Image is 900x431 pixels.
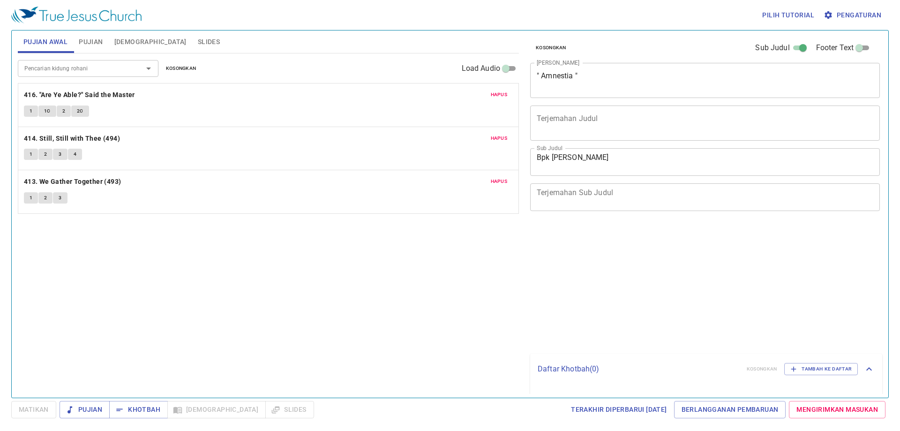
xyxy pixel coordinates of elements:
[530,42,572,53] button: Kosongkan
[789,401,885,418] a: Mengirimkan Masukan
[24,176,121,188] b: 413. We Gather Together (493)
[796,404,878,416] span: Mengirimkan Masukan
[142,62,155,75] button: Open
[537,71,873,89] textarea: " Amnestia "
[114,36,187,48] span: [DEMOGRAPHIC_DATA]
[526,221,811,350] iframe: from-child
[44,107,51,115] span: 1C
[491,177,508,186] span: Hapus
[62,107,65,115] span: 2
[24,106,38,117] button: 1
[74,150,76,159] span: 4
[816,42,854,53] span: Footer Text
[68,149,82,160] button: 4
[790,365,852,373] span: Tambah ke Daftar
[24,192,38,204] button: 1
[59,194,61,202] span: 3
[567,401,670,418] a: Terakhir Diperbarui [DATE]
[530,354,882,385] div: Daftar Khotbah(0)KosongkanTambah ke Daftar
[485,133,513,144] button: Hapus
[24,133,120,144] b: 414. Still, Still with Thee (494)
[24,176,123,188] button: 413. We Gather Together (493)
[71,106,89,117] button: 2C
[109,401,168,418] button: Khotbah
[24,149,38,160] button: 1
[491,91,508,99] span: Hapus
[44,194,47,202] span: 2
[462,63,501,74] span: Load Audio
[822,7,885,24] button: Pengaturan
[485,176,513,187] button: Hapus
[755,42,789,53] span: Sub Judul
[198,36,220,48] span: Slides
[53,149,67,160] button: 3
[30,194,32,202] span: 1
[825,9,881,21] span: Pengaturan
[77,107,83,115] span: 2C
[571,404,667,416] span: Terakhir Diperbarui [DATE]
[536,44,566,52] span: Kosongkan
[59,150,61,159] span: 3
[537,153,873,171] textarea: Bpk [PERSON_NAME]
[30,150,32,159] span: 1
[758,7,818,24] button: Pilih tutorial
[682,404,779,416] span: Berlangganan Pembaruan
[160,63,202,74] button: Kosongkan
[166,64,196,73] span: Kosongkan
[38,192,52,204] button: 2
[117,404,160,416] span: Khotbah
[60,401,110,418] button: Pujian
[24,89,135,101] b: 416. "Are Ye Able?" Said the Master
[53,192,67,204] button: 3
[57,106,71,117] button: 2
[538,393,626,402] i: Belum ada yang disimpan
[485,89,513,100] button: Hapus
[491,134,508,143] span: Hapus
[24,89,136,101] button: 416. "Are Ye Able?" Said the Master
[762,9,814,21] span: Pilih tutorial
[784,363,858,375] button: Tambah ke Daftar
[11,7,142,23] img: True Jesus Church
[38,149,52,160] button: 2
[67,404,102,416] span: Pujian
[538,363,739,375] p: Daftar Khotbah ( 0 )
[30,107,32,115] span: 1
[24,133,122,144] button: 414. Still, Still with Thee (494)
[38,106,56,117] button: 1C
[44,150,47,159] span: 2
[23,36,67,48] span: Pujian Awal
[79,36,103,48] span: Pujian
[674,401,786,418] a: Berlangganan Pembaruan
